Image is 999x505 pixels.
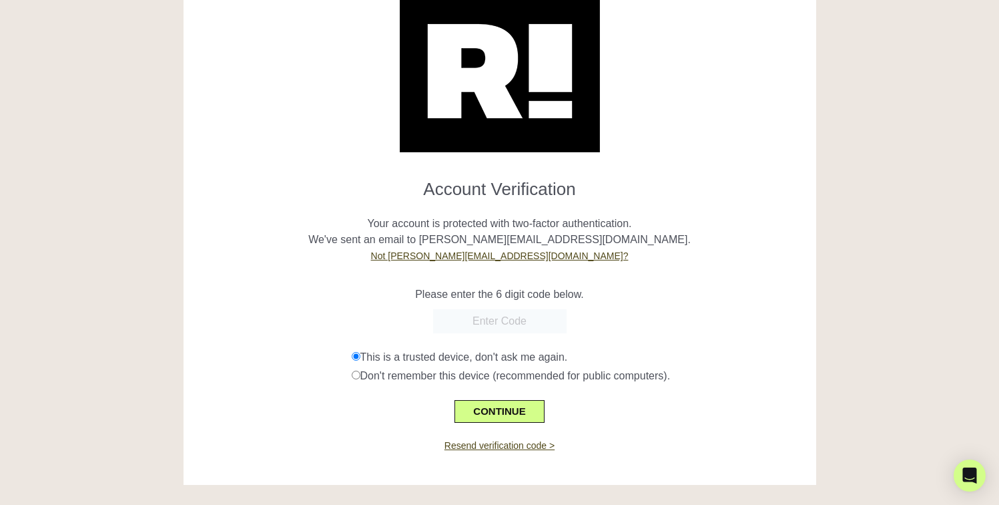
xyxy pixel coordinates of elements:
[954,460,986,492] div: Open Intercom Messenger
[194,200,806,264] p: Your account is protected with two-factor authentication. We've sent an email to [PERSON_NAME][EM...
[371,250,629,261] a: Not [PERSON_NAME][EMAIL_ADDRESS][DOMAIN_NAME]?
[352,349,806,365] div: This is a trusted device, don't ask me again.
[194,287,806,303] p: Please enter the 6 digit code below.
[444,440,555,451] a: Resend verification code >
[454,400,544,423] button: CONTINUE
[352,368,806,384] div: Don't remember this device (recommended for public computers).
[194,168,806,200] h1: Account Verification
[433,309,567,333] input: Enter Code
